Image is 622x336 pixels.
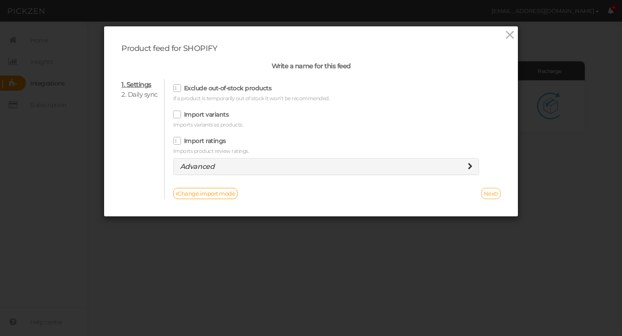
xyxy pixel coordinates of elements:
[173,188,238,199] a: Change import mode
[180,162,215,171] a: Advanced
[272,62,351,70] span: Write a name for this feed
[184,84,272,92] label: Exclude out-of-stock products
[173,95,330,101] span: If a product is temporarily out of stock it won’t be recommended.
[121,44,501,54] div: Product feed for SHOPIFY
[121,81,158,89] li: 1. Settings
[184,137,226,145] label: Import ratings
[121,91,158,99] li: 2. Daily sync
[272,62,351,71] div: Write a name for this feed
[184,111,229,118] label: Import variants
[481,188,501,199] a: Next
[173,148,250,154] span: Imports product review ratings.
[173,121,244,128] span: Imports variants as products.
